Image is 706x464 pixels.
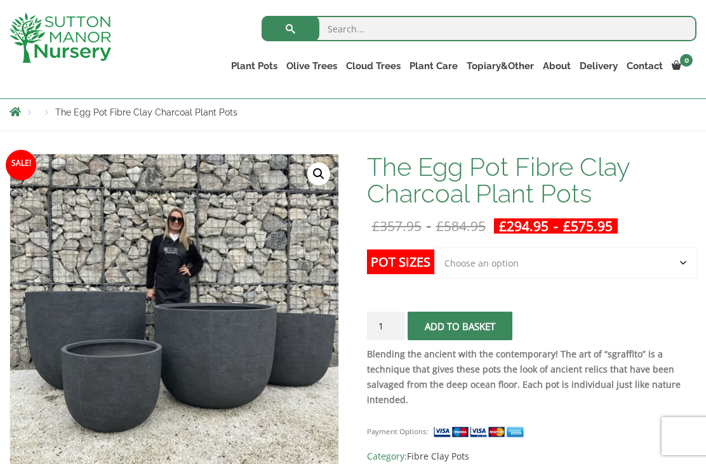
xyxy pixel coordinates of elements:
span: £ [436,217,444,235]
a: About [538,57,575,75]
bdi: 575.95 [563,217,613,235]
label: Pot Sizes [367,249,434,274]
a: View full-screen image gallery [307,162,330,185]
span: 0 [680,54,693,67]
ins: - [494,218,618,234]
span: £ [372,217,380,235]
a: Plant Care [405,57,462,75]
input: Search... [262,16,696,41]
span: Category: [367,449,696,464]
a: Delivery [575,57,622,75]
a: Cloud Trees [342,57,405,75]
img: logo [10,13,111,63]
bdi: 357.95 [372,217,422,235]
a: Fibre Clay Pots [407,450,469,462]
a: Contact [622,57,667,75]
bdi: 294.95 [499,217,549,235]
h1: The Egg Pot Fibre Clay Charcoal Plant Pots [367,154,696,207]
nav: Breadcrumbs [10,107,696,117]
small: Payment Options: [367,427,429,436]
span: £ [563,217,571,235]
a: 0 [667,57,696,75]
strong: Blending the ancient with the contemporary! The art of “sgraffito” is a technique that gives thes... [367,348,681,406]
span: £ [499,217,507,235]
bdi: 584.95 [436,217,486,235]
span: The Egg Pot Fibre Clay Charcoal Plant Pots [55,107,237,117]
a: Topiary&Other [462,57,538,75]
img: payment supported [433,425,528,439]
button: Add to basket [408,312,512,340]
a: Plant Pots [227,57,282,75]
a: Olive Trees [282,57,342,75]
del: - [367,218,491,234]
span: Sale! [6,150,36,180]
input: Product quantity [367,312,405,340]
